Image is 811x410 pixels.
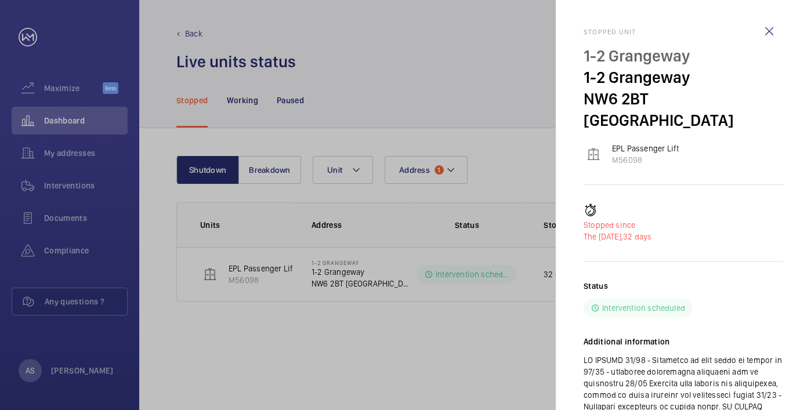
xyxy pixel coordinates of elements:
[584,280,608,292] h2: Status
[612,143,679,154] p: EPL Passenger Lift
[612,154,679,166] p: M56098
[584,336,783,347] h2: Additional information
[584,231,783,242] p: 32 days
[586,147,600,161] img: elevator.svg
[584,45,783,67] p: 1-2 Grangeway
[584,67,783,88] p: 1-2 Grangeway
[584,88,783,131] p: NW6 2BT [GEOGRAPHIC_DATA]
[584,232,623,241] span: The [DATE],
[602,302,685,314] p: Intervention scheduled
[584,28,783,36] h2: Stopped unit
[584,219,783,231] p: Stopped since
